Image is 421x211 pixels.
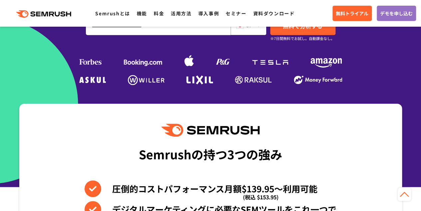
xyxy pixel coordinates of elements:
a: デモを申し込む [377,6,416,21]
small: ※7日間無料でお試し。自動課金なし。 [270,35,334,42]
a: 活用方法 [171,10,191,17]
a: セミナー [226,10,246,17]
div: Semrushの持つ3つの強み [139,142,282,166]
span: 無料トライアル [336,10,368,17]
a: 無料トライアル [332,6,372,21]
a: Semrushとは [95,10,130,17]
a: 資料ダウンロード [253,10,295,17]
span: デモを申し込む [380,10,413,17]
li: 圧倒的コストパフォーマンス月額$139.95〜利用可能 [85,180,336,197]
img: Semrush [161,124,259,137]
a: 導入事例 [198,10,219,17]
a: 料金 [154,10,164,17]
a: 機能 [137,10,147,17]
span: (税込 $153.95) [243,189,279,205]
